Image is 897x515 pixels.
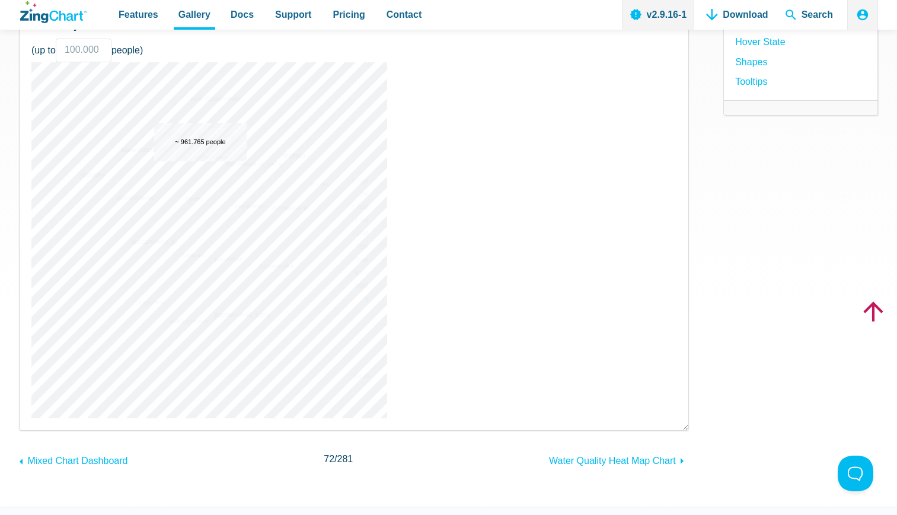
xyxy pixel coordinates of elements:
a: Tooltips [735,74,767,90]
span: Gallery [178,7,210,23]
a: hover state [735,34,785,50]
span: 72 [324,454,334,464]
span: Features [119,7,158,23]
span: / [324,451,353,467]
span: Mixed Chart Dashboard [27,456,127,466]
span: Contact [387,7,422,23]
span: Water Quality Heat Map Chart [549,456,676,466]
a: Water Quality Heat Map Chart [549,450,689,469]
a: ZingChart Logo. Click to return to the homepage [20,1,87,23]
iframe: Toggle Customer Support [838,456,873,491]
span: Docs [231,7,254,23]
span: Support [275,7,311,23]
a: Shapes [735,54,767,70]
a: Mixed Chart Dashboard [19,450,127,469]
span: Pricing [333,7,365,23]
span: 281 [337,454,353,464]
